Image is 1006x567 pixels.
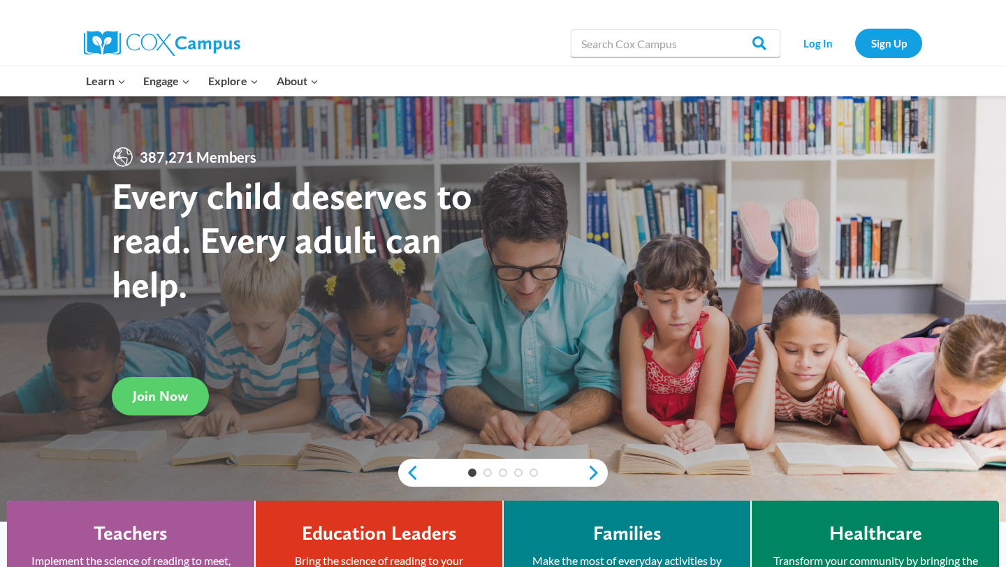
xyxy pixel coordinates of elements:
span: Learn [86,72,126,90]
input: Search Cox Campus [571,29,780,57]
h4: Teachers [94,522,168,545]
img: Cox Campus [84,31,240,56]
h4: Healthcare [829,522,922,545]
a: Sign Up [855,29,922,57]
a: Join Now [112,377,209,415]
a: 1 [468,469,476,477]
span: Join Now [133,388,188,404]
span: Engage [143,72,190,90]
strong: Every child deserves to read. Every adult can help. [112,173,472,307]
a: 2 [483,469,492,477]
div: content slider buttons [398,459,608,487]
h4: Families [593,522,662,545]
a: next [587,464,608,481]
a: 3 [499,469,507,477]
a: Log In [787,29,848,57]
a: 5 [530,469,538,477]
nav: Primary Navigation [77,66,327,96]
nav: Secondary Navigation [787,29,922,57]
a: 4 [514,469,523,477]
span: About [277,72,319,90]
span: 387,271 Members [134,146,262,168]
a: previous [398,464,419,481]
span: Explore [208,72,258,90]
h4: Education Leaders [302,522,457,545]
